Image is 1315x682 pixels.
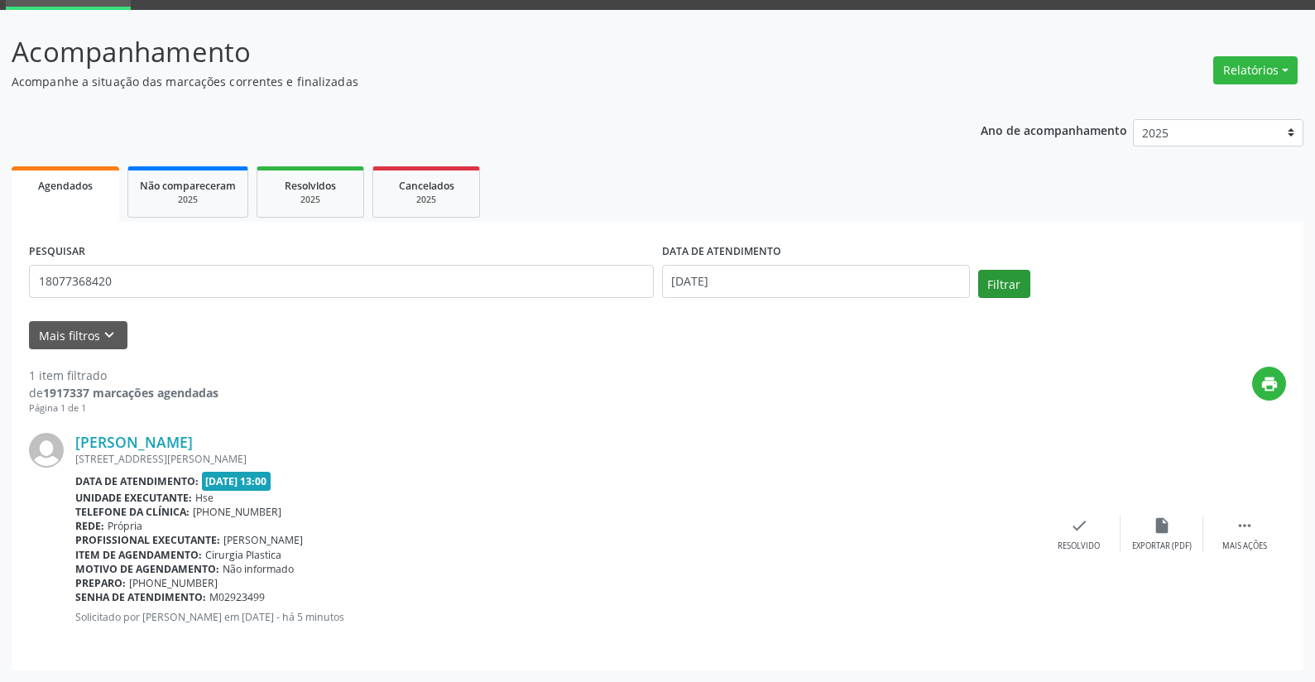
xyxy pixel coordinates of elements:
i:  [1236,516,1254,535]
b: Telefone da clínica: [75,505,190,519]
p: Acompanhe a situação das marcações correntes e finalizadas [12,73,916,90]
div: Exportar (PDF) [1132,540,1192,552]
i: insert_drive_file [1153,516,1171,535]
span: [PERSON_NAME] [223,533,303,547]
div: Mais ações [1222,540,1267,552]
span: Cirurgia Plastica [205,548,281,562]
button: print [1252,367,1286,401]
i: print [1260,375,1279,393]
p: Ano de acompanhamento [981,119,1127,140]
button: Relatórios [1213,56,1298,84]
b: Rede: [75,519,104,533]
span: Agendados [38,179,93,193]
div: 1 item filtrado [29,367,218,384]
button: Filtrar [978,270,1030,298]
input: Nome, código do beneficiário ou CPF [29,265,654,298]
b: Senha de atendimento: [75,590,206,604]
span: Não informado [223,562,294,576]
div: 2025 [140,194,236,206]
b: Item de agendamento: [75,548,202,562]
span: Resolvidos [285,179,336,193]
span: Hse [195,491,214,505]
p: Acompanhamento [12,31,916,73]
div: Página 1 de 1 [29,401,218,415]
b: Motivo de agendamento: [75,562,219,576]
a: [PERSON_NAME] [75,433,193,451]
img: img [29,433,64,468]
b: Data de atendimento: [75,474,199,488]
i: check [1070,516,1088,535]
span: Própria [108,519,142,533]
span: Não compareceram [140,179,236,193]
button: Mais filtroskeyboard_arrow_down [29,321,127,350]
span: M02923499 [209,590,265,604]
span: [DATE] 13:00 [202,472,271,491]
strong: 1917337 marcações agendadas [43,385,218,401]
b: Unidade executante: [75,491,192,505]
span: [PHONE_NUMBER] [193,505,281,519]
span: Cancelados [399,179,454,193]
i: keyboard_arrow_down [100,326,118,344]
div: 2025 [385,194,468,206]
b: Preparo: [75,576,126,590]
p: Solicitado por [PERSON_NAME] em [DATE] - há 5 minutos [75,610,1038,624]
b: Profissional executante: [75,533,220,547]
span: [PHONE_NUMBER] [129,576,218,590]
div: 2025 [269,194,352,206]
input: Selecione um intervalo [662,265,970,298]
label: DATA DE ATENDIMENTO [662,239,781,265]
div: [STREET_ADDRESS][PERSON_NAME] [75,452,1038,466]
div: de [29,384,218,401]
div: Resolvido [1058,540,1100,552]
label: PESQUISAR [29,239,85,265]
